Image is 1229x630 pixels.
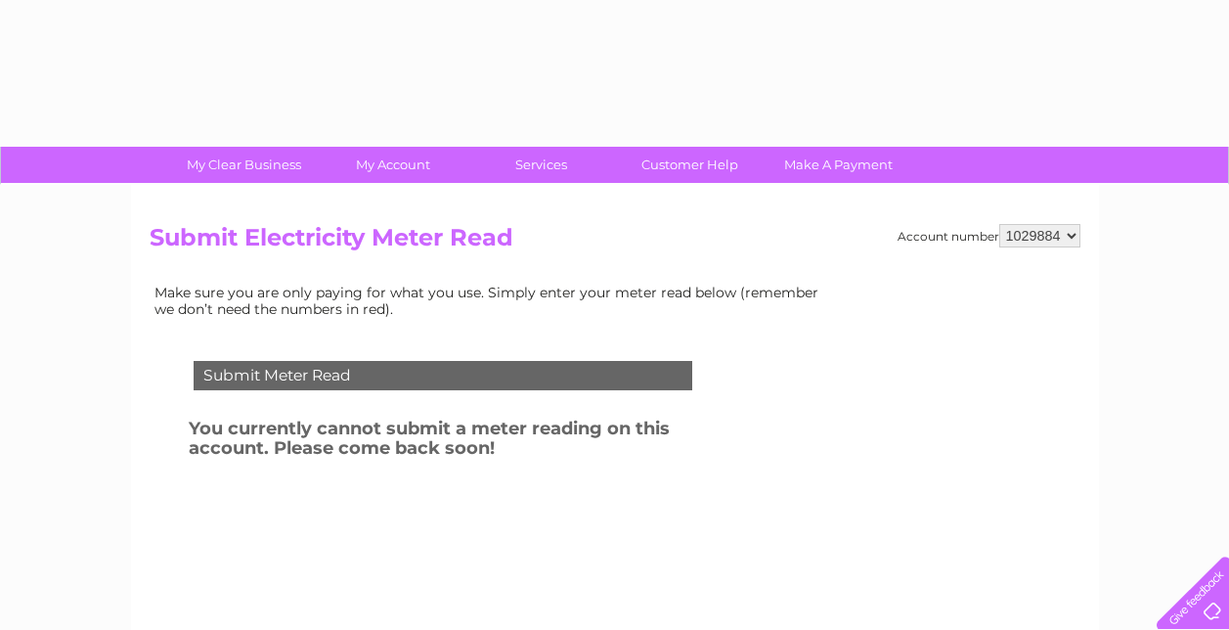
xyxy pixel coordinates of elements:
a: Customer Help [609,147,770,183]
a: Services [461,147,622,183]
a: Make A Payment [758,147,919,183]
a: My Account [312,147,473,183]
div: Submit Meter Read [194,361,692,390]
a: My Clear Business [163,147,325,183]
h2: Submit Electricity Meter Read [150,224,1080,261]
div: Account number [898,224,1080,247]
h3: You currently cannot submit a meter reading on this account. Please come back soon! [189,415,744,469]
td: Make sure you are only paying for what you use. Simply enter your meter read below (remember we d... [150,280,834,321]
